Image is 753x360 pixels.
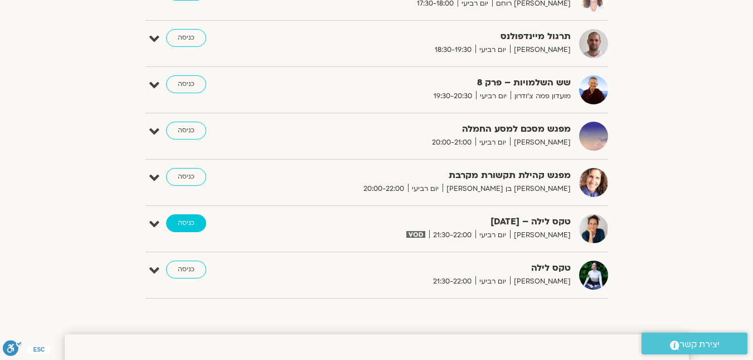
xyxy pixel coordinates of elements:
[429,229,475,241] span: 21:30-22:00
[360,183,408,195] span: 20:00-22:00
[428,137,475,148] span: 20:00-21:00
[511,90,571,102] span: מועדון פמה צ'ודרון
[166,261,206,279] a: כניסה
[406,231,425,238] img: vodicon
[510,229,571,241] span: [PERSON_NAME]
[298,261,571,276] strong: טקס לילה
[298,168,571,183] strong: מפגש קהילת תקשורת מקרבת
[166,122,206,140] a: כניסה
[298,29,571,44] strong: תרגול מיינדפולנס
[475,229,510,241] span: יום רביעי
[430,90,476,102] span: 19:30-20:30
[166,168,206,186] a: כניסה
[431,44,475,56] span: 18:30-19:30
[166,214,206,232] a: כניסה
[510,137,571,148] span: [PERSON_NAME]
[475,276,510,287] span: יום רביעי
[408,183,443,195] span: יום רביעי
[166,75,206,93] a: כניסה
[510,276,571,287] span: [PERSON_NAME]
[642,333,747,354] a: יצירת קשר
[298,122,571,137] strong: מפגש מסכם למסע החמלה
[679,337,720,352] span: יצירת קשר
[476,90,511,102] span: יום רביעי
[443,183,571,195] span: [PERSON_NAME] בן [PERSON_NAME]
[298,214,571,229] strong: טקס לילה – [DATE]
[298,75,571,90] strong: שש השלמויות – פרק 8
[510,44,571,56] span: [PERSON_NAME]
[475,44,510,56] span: יום רביעי
[166,29,206,47] a: כניסה
[429,276,475,287] span: 21:30-22:00
[475,137,510,148] span: יום רביעי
